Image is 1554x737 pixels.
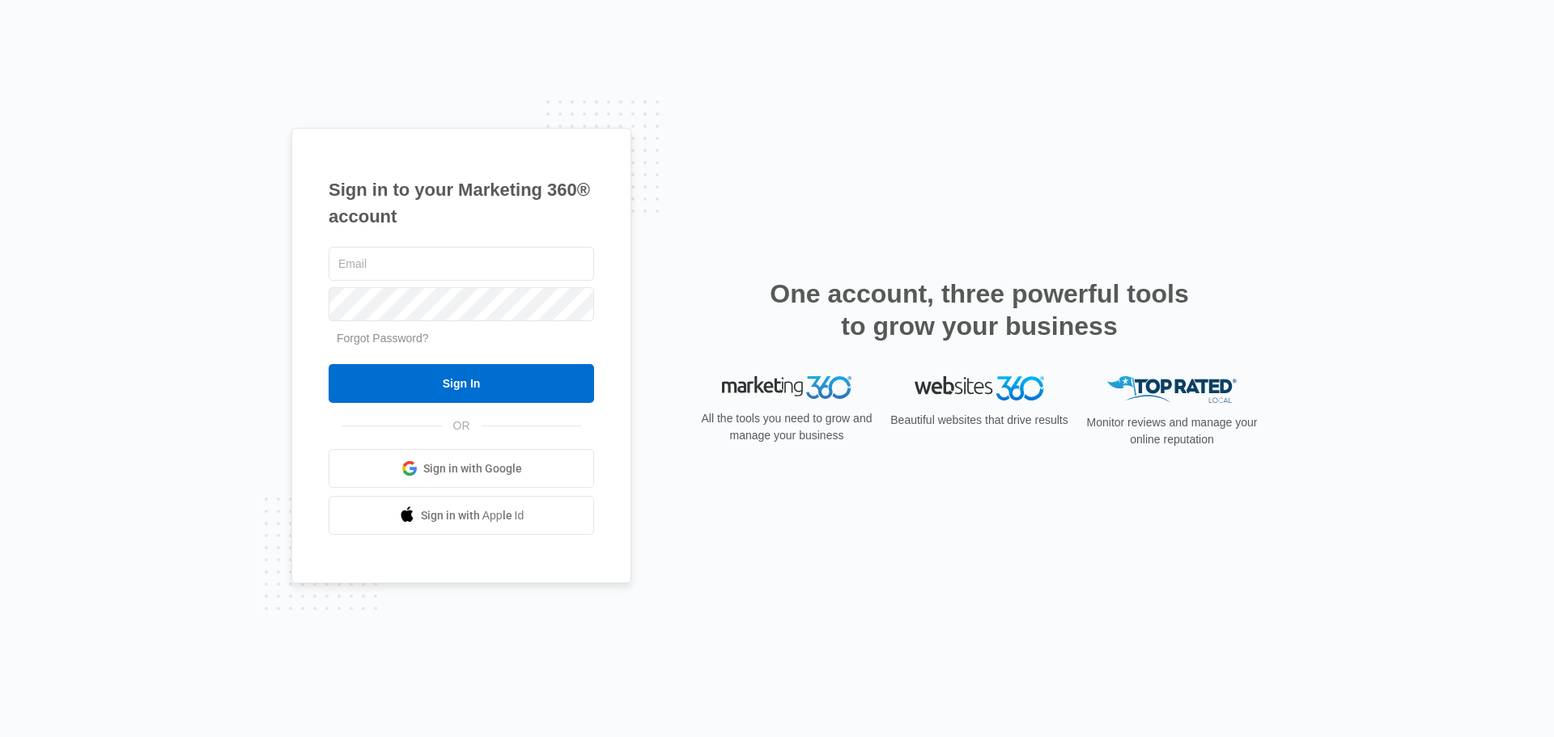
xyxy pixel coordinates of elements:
[423,460,522,477] span: Sign in with Google
[329,364,594,403] input: Sign In
[337,332,429,345] a: Forgot Password?
[329,449,594,488] a: Sign in with Google
[421,507,524,524] span: Sign in with Apple Id
[442,417,482,434] span: OR
[329,496,594,535] a: Sign in with Apple Id
[1107,376,1237,403] img: Top Rated Local
[329,247,594,281] input: Email
[765,277,1194,342] h2: One account, three powerful tools to grow your business
[329,176,594,230] h1: Sign in to your Marketing 360® account
[889,412,1070,429] p: Beautiful websites that drive results
[915,376,1044,400] img: Websites 360
[1081,414,1263,448] p: Monitor reviews and manage your online reputation
[696,410,877,444] p: All the tools you need to grow and manage your business
[722,376,851,399] img: Marketing 360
